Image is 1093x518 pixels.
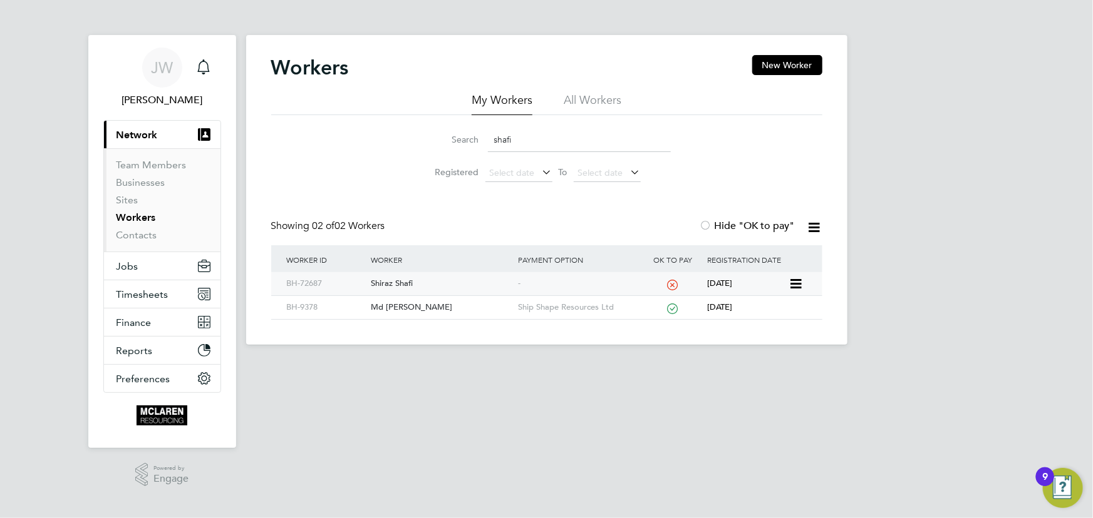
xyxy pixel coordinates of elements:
[578,167,623,178] span: Select date
[88,35,236,448] nav: Main navigation
[564,93,621,115] li: All Workers
[117,317,152,328] span: Finance
[284,245,368,274] div: Worker ID
[515,245,641,274] div: Payment Option
[104,365,220,392] button: Preferences
[423,166,479,178] label: Registered
[153,463,189,474] span: Powered by
[117,194,138,206] a: Sites
[284,272,789,282] a: BH-72687Shiraz Shafi-[DATE]
[368,272,515,295] div: Shiraz Shafi
[151,59,173,76] span: JW
[117,129,158,141] span: Network
[1042,477,1048,493] div: 9
[284,295,810,306] a: BH-9378Md [PERSON_NAME]Ship Shape Resources Ltd[DATE]
[313,220,335,232] span: 02 of
[490,167,535,178] span: Select date
[103,93,221,108] span: Jane Weitzman
[472,93,532,115] li: My Workers
[103,405,221,425] a: Go to home page
[704,245,809,274] div: Registration Date
[104,121,220,148] button: Network
[271,55,349,80] h2: Workers
[641,245,705,274] div: OK to pay
[313,220,385,232] span: 02 Workers
[117,159,187,171] a: Team Members
[752,55,822,75] button: New Worker
[515,296,641,319] div: Ship Shape Resources Ltd
[707,302,732,312] span: [DATE]
[423,134,479,145] label: Search
[104,148,220,251] div: Network
[153,474,189,484] span: Engage
[515,272,641,295] div: -
[707,278,732,288] span: [DATE]
[117,345,153,357] span: Reports
[488,128,671,152] input: Name, email or phone number
[284,296,368,319] div: BH-9378
[700,220,795,232] label: Hide "OK to pay"
[117,211,156,223] a: Workers
[271,220,388,233] div: Showing
[104,337,220,364] button: Reports
[117,260,138,272] span: Jobs
[555,164,571,180] span: To
[104,252,220,280] button: Jobs
[1043,468,1083,508] button: Open Resource Center, 9 new notifications
[117,229,157,241] a: Contacts
[104,280,220,308] button: Timesheets
[135,463,189,487] a: Powered byEngage
[137,405,187,425] img: mclaren-logo-retina.png
[104,308,220,336] button: Finance
[284,272,368,295] div: BH-72687
[117,176,165,188] a: Businesses
[368,296,515,319] div: Md [PERSON_NAME]
[368,245,515,274] div: Worker
[117,373,170,385] span: Preferences
[103,48,221,108] a: JW[PERSON_NAME]
[117,288,168,300] span: Timesheets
